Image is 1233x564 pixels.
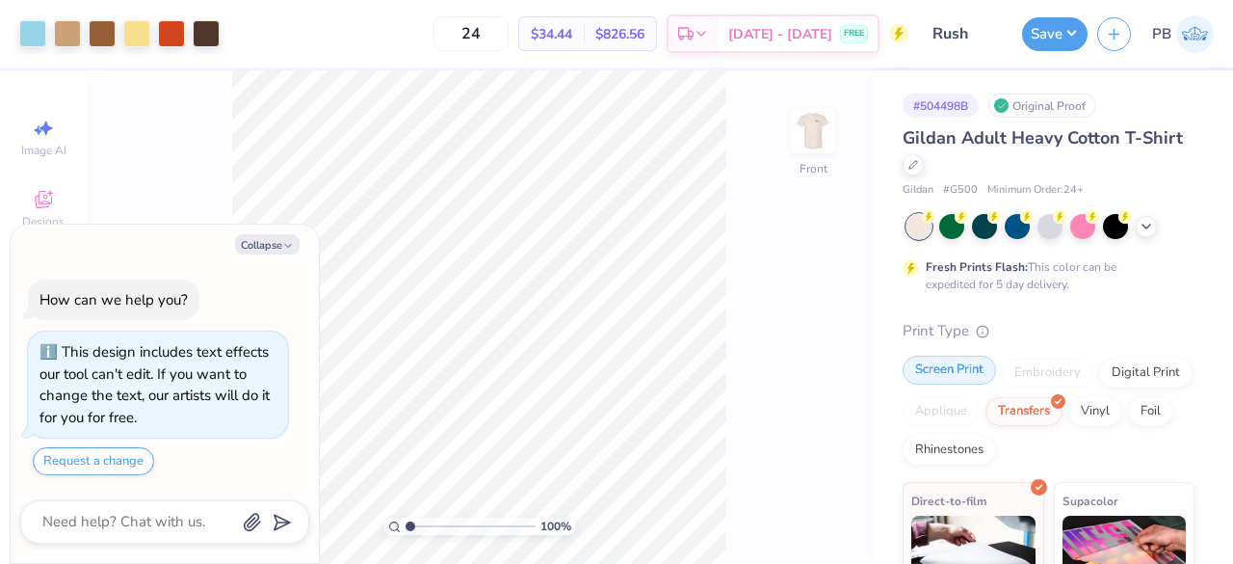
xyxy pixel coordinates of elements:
span: Image AI [21,143,66,158]
img: Pipyana Biswas [1176,15,1214,53]
span: $34.44 [531,24,572,44]
div: Rhinestones [903,436,996,465]
div: Foil [1128,397,1173,426]
div: Embroidery [1002,359,1093,388]
span: Designs [22,214,65,229]
div: This color can be expedited for 5 day delivery. [926,258,1163,293]
span: [DATE] - [DATE] [728,24,832,44]
div: Transfers [985,397,1062,426]
span: Minimum Order: 24 + [987,182,1084,199]
div: Vinyl [1068,397,1122,426]
strong: Fresh Prints Flash: [926,259,1028,275]
div: Screen Print [903,356,996,385]
button: Collapse [235,234,300,255]
div: Front [800,160,827,177]
span: 100 % [540,518,571,535]
input: – – [433,16,509,51]
div: # 504498B [903,94,979,118]
span: Direct-to-film [911,491,987,511]
button: Save [1022,17,1088,51]
div: Original Proof [988,94,1096,118]
input: Untitled Design [918,14,1012,53]
span: PB [1152,23,1171,45]
span: FREE [844,27,864,40]
div: Digital Print [1099,359,1193,388]
div: Print Type [903,320,1194,342]
span: $826.56 [595,24,644,44]
span: Gildan [903,182,933,199]
div: How can we help you? [39,290,188,309]
span: # G500 [943,182,978,199]
button: Request a change [33,447,154,475]
div: Applique [903,397,980,426]
span: Supacolor [1062,491,1118,511]
img: Front [794,112,832,150]
div: This design includes text effects our tool can't edit. If you want to change the text, our artist... [39,342,270,427]
a: PB [1152,15,1214,53]
span: Gildan Adult Heavy Cotton T-Shirt [903,126,1183,149]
